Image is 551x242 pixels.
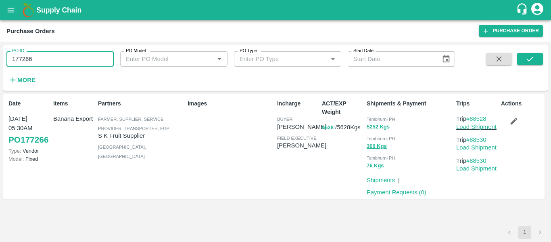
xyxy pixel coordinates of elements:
p: Partners [98,99,184,108]
p: Trip [456,156,498,165]
div: customer-support [516,3,530,17]
p: Images [188,99,274,108]
p: Banana Export [53,114,95,123]
p: Vendor [8,147,50,155]
label: PO Model [126,48,146,54]
p: Items [53,99,95,108]
input: Enter PO Type [236,54,315,64]
b: Supply Chain [36,6,81,14]
p: Fixed [8,155,50,163]
label: Start Date [353,48,374,54]
label: PO ID [12,48,24,54]
a: Shipments [367,177,395,183]
input: Start Date [348,51,436,67]
p: Trip [456,114,498,123]
span: [GEOGRAPHIC_DATA] , [GEOGRAPHIC_DATA] [98,145,146,158]
a: #88530 [466,158,486,164]
nav: pagination navigation [502,226,548,239]
label: PO Type [240,48,257,54]
input: Enter PO ID [6,51,114,67]
p: Date [8,99,50,108]
span: Farmer, Supplier, Service Provider, Transporter, FGP [98,117,169,130]
p: [PERSON_NAME] [277,141,326,150]
span: Tembhurni PH [367,136,395,141]
button: 5252 Kgs [367,122,390,132]
p: Actions [501,99,543,108]
div: Purchase Orders [6,26,55,36]
a: #88528 [466,116,486,122]
span: Type: [8,148,21,154]
a: Supply Chain [36,4,516,16]
p: / 5628 Kgs [322,123,363,132]
button: Choose date [438,51,454,67]
span: Tembhurni PH [367,117,395,122]
p: [DATE] 05:30AM [8,114,50,133]
a: Load Shipment [456,165,497,172]
button: page 1 [518,226,531,239]
div: account of current user [530,2,545,19]
p: Incharge [277,99,319,108]
a: Load Shipment [456,144,497,151]
a: Payment Requests (0) [367,189,426,196]
input: Enter PO Model [123,54,201,64]
a: #88530 [466,137,486,143]
button: 300 Kgs [367,142,387,151]
p: Shipments & Payment [367,99,453,108]
button: 76 Kgs [367,161,384,170]
img: logo [20,2,36,18]
span: buyer [277,117,292,122]
span: field executive [277,136,317,141]
p: Trip [456,135,498,144]
p: S K Fruit Supplier [98,131,184,140]
p: [PERSON_NAME] [277,122,326,131]
span: Tembhurni PH [367,156,395,160]
div: | [395,173,400,185]
strong: More [17,77,35,83]
button: Open [214,54,225,64]
a: PO177266 [8,133,48,147]
button: 5628 [322,123,334,133]
p: ACT/EXP Weight [322,99,363,116]
a: Load Shipment [456,124,497,130]
a: Purchase Order [479,25,543,37]
button: Open [328,54,338,64]
p: Trips [456,99,498,108]
button: More [6,73,38,87]
span: Model: [8,156,24,162]
button: open drawer [2,1,20,19]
